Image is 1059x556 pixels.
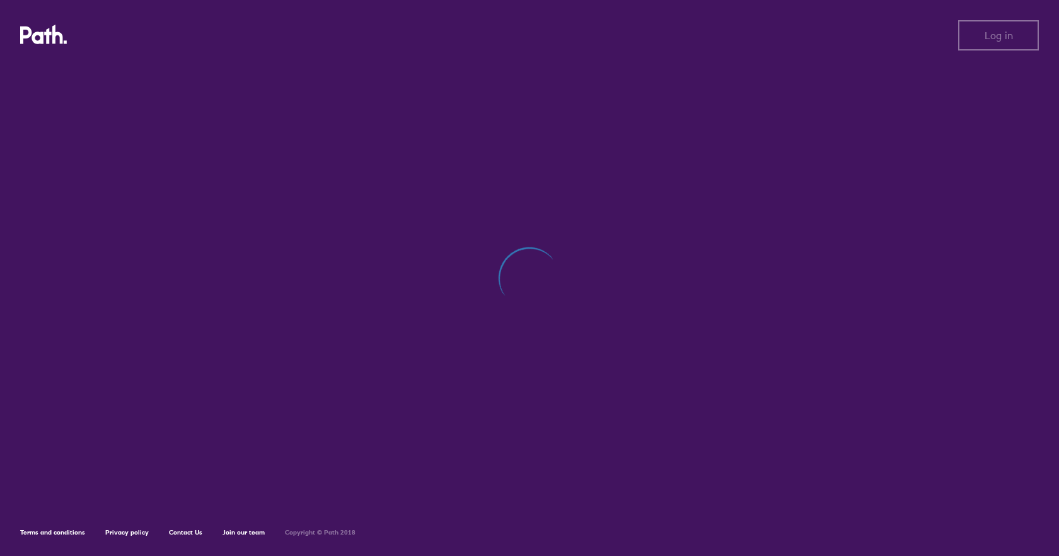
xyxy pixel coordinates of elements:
[285,529,356,536] h6: Copyright © Path 2018
[105,528,149,536] a: Privacy policy
[20,528,85,536] a: Terms and conditions
[223,528,265,536] a: Join our team
[169,528,202,536] a: Contact Us
[985,30,1013,41] span: Log in
[958,20,1039,50] button: Log in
